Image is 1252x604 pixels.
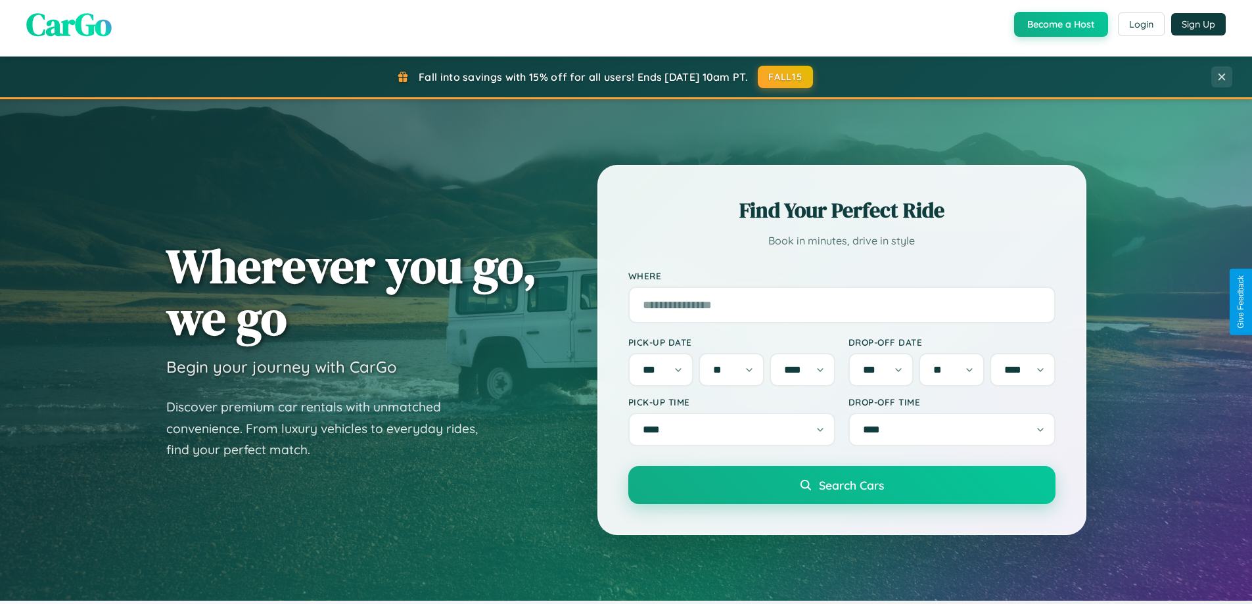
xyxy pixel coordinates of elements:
h3: Begin your journey with CarGo [166,357,397,377]
p: Discover premium car rentals with unmatched convenience. From luxury vehicles to everyday rides, ... [166,396,495,461]
label: Drop-off Time [848,396,1055,407]
div: Give Feedback [1236,275,1245,329]
button: FALL15 [758,66,813,88]
label: Pick-up Time [628,396,835,407]
button: Login [1118,12,1165,36]
label: Drop-off Date [848,337,1055,348]
h1: Wherever you go, we go [166,240,537,344]
button: Search Cars [628,466,1055,504]
span: CarGo [26,3,112,46]
h2: Find Your Perfect Ride [628,196,1055,225]
label: Where [628,270,1055,281]
p: Book in minutes, drive in style [628,231,1055,250]
span: Search Cars [819,478,884,492]
button: Become a Host [1014,12,1108,37]
button: Sign Up [1171,13,1226,35]
span: Fall into savings with 15% off for all users! Ends [DATE] 10am PT. [419,70,748,83]
label: Pick-up Date [628,337,835,348]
